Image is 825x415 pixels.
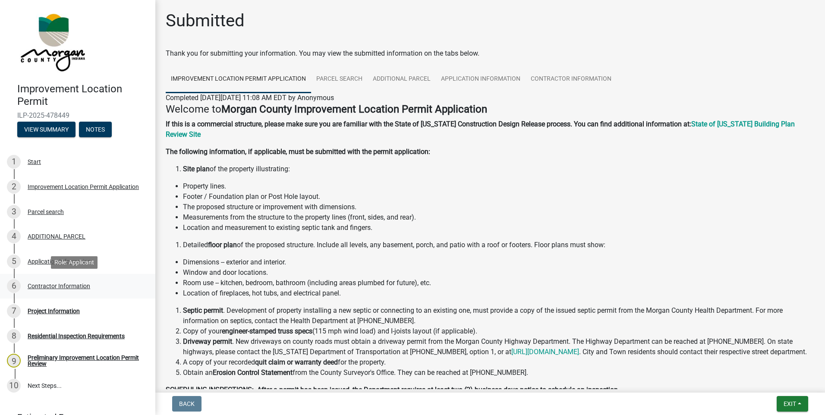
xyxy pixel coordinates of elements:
[213,368,293,377] strong: Erosion Control Statement
[7,180,21,194] div: 2
[221,103,487,115] strong: Morgan County Improvement Location Permit Application
[28,355,142,367] div: Preliminary Improvement Location Permit Review
[28,209,64,215] div: Parcel search
[17,111,138,119] span: ILP-2025-478449
[222,327,312,335] strong: engineer-stamped truss specs
[17,83,148,108] h4: Improvement Location Permit
[28,308,80,314] div: Project Information
[7,230,21,243] div: 4
[7,329,21,343] div: 8
[17,9,87,74] img: Morgan County, Indiana
[183,336,815,357] li: . New driveways on county roads must obtain a driveway permit from the Morgan County Highway Depa...
[7,155,21,169] div: 1
[28,333,125,339] div: Residential Inspection Requirements
[183,212,815,223] li: Measurements from the structure to the property lines (front, sides, and rear).
[7,205,21,219] div: 3
[183,181,815,192] li: Property lines.
[183,165,210,173] strong: Site plan
[172,396,202,412] button: Back
[784,400,796,407] span: Exit
[17,122,76,137] button: View Summary
[183,368,815,378] li: Obtain an from the County Surveyor's Office. They can be reached at [PHONE_NUMBER].
[183,192,815,202] li: Footer / Foundation plan or Post Hole layout.
[166,48,815,59] div: Thank you for submitting your information. You may view the submitted information on the tabs below.
[166,10,245,31] h1: Submitted
[311,66,368,93] a: Parcel search
[255,358,338,366] strong: quit claim or warranty deed
[166,120,691,128] strong: If this is a commercial structure, please make sure you are familiar with the State of [US_STATE]...
[183,326,815,336] li: Copy of your (115 mph wind load) and I-joists layout (if applicable).
[7,255,21,268] div: 5
[368,66,436,93] a: ADDITIONAL PARCEL
[28,283,90,289] div: Contractor Information
[7,379,21,393] div: 10
[511,348,579,356] a: [URL][DOMAIN_NAME]
[183,267,815,278] li: Window and door locations.
[183,305,815,326] li: . Development of property installing a new septic or connecting to an existing one, must provide ...
[51,256,98,269] div: Role: Applicant
[166,66,311,93] a: Improvement Location Permit Application
[79,126,112,133] wm-modal-confirm: Notes
[28,159,41,165] div: Start
[777,396,808,412] button: Exit
[183,306,223,314] strong: Septic permit
[526,66,617,93] a: Contractor Information
[7,304,21,318] div: 7
[166,120,795,138] a: State of [US_STATE] Building Plan Review Site
[166,94,334,102] span: Completed [DATE][DATE] 11:08 AM EDT by Anonymous
[28,233,85,239] div: ADDITIONAL PARCEL
[183,223,815,233] li: Location and measurement to existing septic tank and fingers.
[179,400,195,407] span: Back
[166,386,620,394] strong: SCHEDULING INSPECTIONS: After a permit has been issued, the Department requires at least two (2) ...
[208,241,237,249] strong: floor plan
[166,103,815,116] h4: Welcome to
[183,202,815,212] li: The proposed structure or improvement with dimensions.
[17,126,76,133] wm-modal-confirm: Summary
[436,66,526,93] a: Application Information
[183,257,815,267] li: Dimensions -- exterior and interior.
[28,184,139,190] div: Improvement Location Permit Application
[7,279,21,293] div: 6
[28,258,91,264] div: Application Information
[166,148,430,156] strong: The following information, if applicable, must be submitted with the permit application:
[183,164,815,174] li: of the property illustrating:
[183,278,815,288] li: Room use -- kitchen, bedroom, bathroom (including areas plumbed for future), etc.
[183,357,815,368] li: A copy of your recorded for the property.
[183,288,815,299] li: Location of fireplaces, hot tubs, and electrical panel.
[79,122,112,137] button: Notes
[183,240,815,250] li: Detailed of the proposed structure. Include all levels, any basement, porch, and patio with a roo...
[183,337,232,346] strong: Driveway permit
[7,354,21,368] div: 9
